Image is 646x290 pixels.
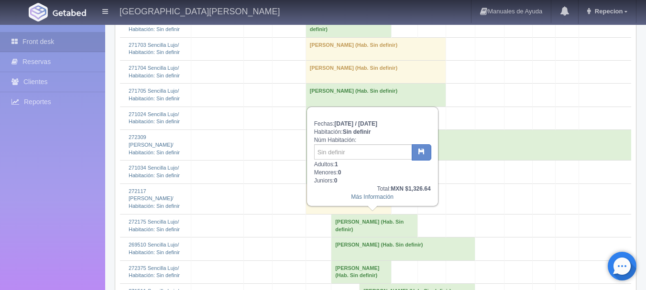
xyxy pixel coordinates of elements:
[334,120,377,127] b: [DATE] / [DATE]
[129,134,180,155] a: 272309 [PERSON_NAME]/Habitación: Sin definir
[53,9,86,16] img: Getabed
[306,183,391,214] td: [PERSON_NAME] (Hab. Sin definir)
[338,169,341,176] b: 0
[129,88,180,101] a: 271705 Sencilla Lujo/Habitación: Sin definir
[331,214,417,237] td: [PERSON_NAME] (Hab. Sin definir)
[306,130,631,161] td: [PERSON_NAME] (Hab. Sin definir)
[334,177,338,184] b: 0
[129,111,180,125] a: 271024 Sencilla Lujo/Habitación: Sin definir
[306,37,446,60] td: [PERSON_NAME] (Hab. Sin definir)
[129,42,180,55] a: 271703 Sencilla Lujo/Habitación: Sin definir
[343,129,371,135] b: Sin definir
[391,185,430,192] b: MXN $1,326.64
[331,260,392,283] td: [PERSON_NAME] (Hab. Sin definir)
[314,144,412,160] input: Sin definir
[306,14,391,37] td: [PERSON_NAME] (Hab. Sin definir)
[306,161,417,183] td: [PERSON_NAME] (Hab. Sin definir)
[129,65,180,78] a: 271704 Sencilla Lujo/Habitación: Sin definir
[29,3,48,21] img: Getabed
[120,5,280,17] h4: [GEOGRAPHIC_DATA][PERSON_NAME]
[129,219,180,232] a: 272175 Sencilla Lujo/Habitación: Sin definir
[129,242,180,255] a: 269510 Sencilla Lujo/Habitación: Sin definir
[592,8,623,15] span: Repecion
[129,265,180,279] a: 272375 Sencilla Lujo/Habitación: Sin definir
[307,107,438,206] div: Fechas: Habitación: Núm Habitación: Adultos: Menores: Juniors:
[306,84,446,107] td: [PERSON_NAME] (Hab. Sin definir)
[129,165,180,178] a: 271034 Sencilla Lujo/Habitación: Sin definir
[335,161,338,168] b: 1
[351,193,394,200] a: Más Información
[331,237,475,260] td: [PERSON_NAME] (Hab. Sin definir)
[306,107,417,129] td: [PERSON_NAME] (Hab. Sin definir)
[129,188,180,209] a: 272117 [PERSON_NAME]/Habitación: Sin definir
[129,19,180,32] a: 268870 Sencilla Lujo/Habitación: Sin definir
[306,60,446,83] td: [PERSON_NAME] (Hab. Sin definir)
[314,185,431,193] div: Total:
